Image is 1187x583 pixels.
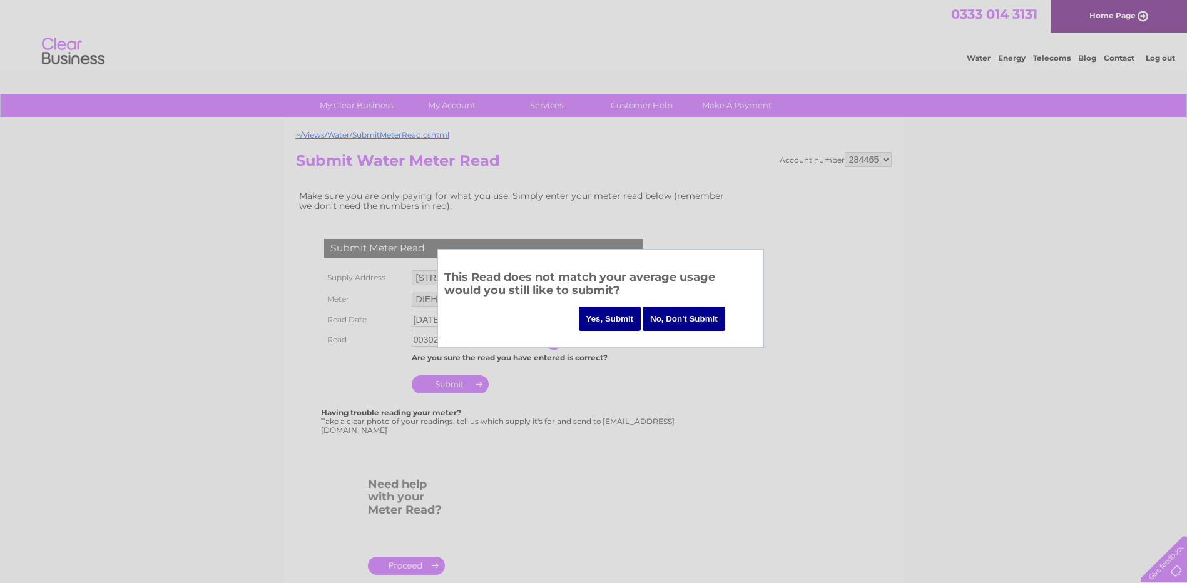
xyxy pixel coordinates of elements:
[579,307,641,331] input: Yes, Submit
[1033,53,1071,63] a: Telecoms
[41,33,105,71] img: logo.png
[1078,53,1096,63] a: Blog
[951,6,1037,22] a: 0333 014 3131
[998,53,1026,63] a: Energy
[1104,53,1134,63] a: Contact
[298,7,890,61] div: Clear Business is a trading name of Verastar Limited (registered in [GEOGRAPHIC_DATA] No. 3667643...
[444,268,757,303] h3: This Read does not match your average usage would you still like to submit?
[967,53,991,63] a: Water
[1146,53,1175,63] a: Log out
[643,307,725,331] input: No, Don't Submit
